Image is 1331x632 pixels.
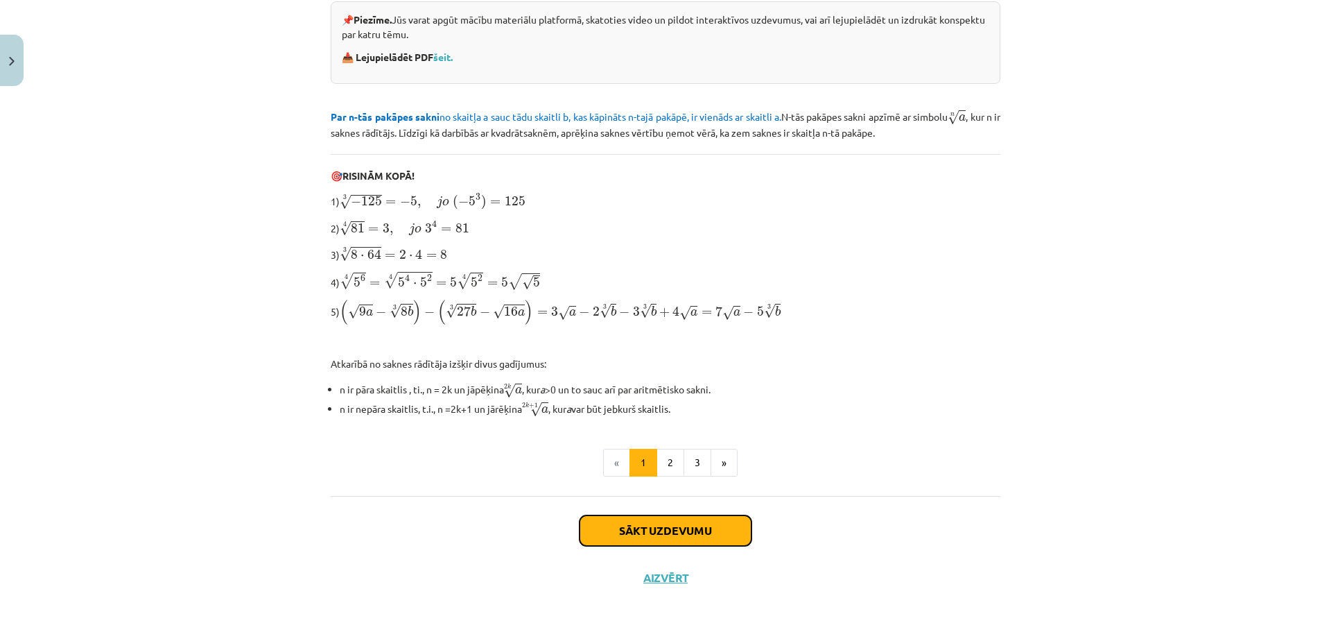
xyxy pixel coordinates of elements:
span: = [426,253,437,259]
span: √ [530,402,541,417]
span: o [442,199,449,206]
span: b [611,306,616,316]
span: b [775,306,781,316]
span: √ [457,273,471,289]
span: √ [948,110,959,125]
span: ) [481,195,487,210]
p: 📌 Jūs varat apgūt mācību materiālu platformā, skatoties video un pildot interaktīvos uzdevumus, v... [342,12,989,42]
span: = [368,227,379,232]
p: 3) [331,245,1000,262]
span: 4 [405,274,410,282]
span: = [490,200,501,205]
span: a [541,407,548,413]
span: 3 [476,194,480,200]
span: 8 [401,307,408,316]
span: a [569,309,576,316]
span: 3 [383,223,390,233]
span: ( [340,300,348,325]
span: 3 [551,307,558,316]
span: √ [504,384,515,398]
a: šeit. [433,51,453,63]
span: − [458,197,469,207]
button: Aizvērt [639,571,692,585]
span: 16 [504,307,518,316]
span: − [376,307,386,317]
span: √ [764,304,775,318]
span: √ [640,304,651,318]
span: a [515,387,522,394]
span: + [529,403,534,408]
span: 125 [361,196,382,206]
span: √ [384,272,398,289]
span: 5 [533,277,540,287]
span: √ [390,304,401,318]
span: − [351,197,361,207]
span: √ [348,305,359,319]
span: o [415,226,421,233]
span: − [480,307,490,317]
strong: 📥 Lejupielādēt PDF [342,51,455,63]
span: = [702,310,712,316]
span: = [487,281,498,287]
span: 4 [432,221,437,228]
nav: Page navigation example [331,449,1000,477]
span: 81 [351,223,365,233]
span: ⋅ [413,282,417,287]
span: ( [437,300,446,325]
span: 6 [360,275,365,282]
span: 8 [351,250,358,259]
p: Atkarībā no saknes rādītāja izšķir divus gadījumus: [331,357,1000,371]
span: , [417,201,421,208]
span: 3 [425,223,432,233]
p: 5) [331,299,1000,325]
span: + [659,307,670,317]
span: √ [493,305,504,319]
span: = [385,253,395,259]
span: 5 [410,196,417,206]
span: b [471,306,476,316]
span: √ [679,306,690,321]
span: √ [558,306,569,321]
span: no skaitļa a sauc tādu skaitli b, kas kāpināts n-tajā pakāpē, ir vienāds ar skaitli a. [331,110,781,123]
span: 5 [398,277,405,287]
span: √ [722,306,733,321]
span: = [436,281,446,287]
span: a [733,309,740,316]
span: j [409,223,415,235]
li: n ir pāra skaitlis , ti., n = 2k un jāpēķina , kur >0 un to sauc arī par aritmētisko sakni. [340,379,1000,398]
span: b [408,306,413,316]
button: 3 [684,449,711,477]
span: 5 [757,307,764,316]
span: 5 [354,277,360,287]
span: ) [413,300,421,325]
span: ( [453,195,458,210]
span: 3 [633,307,640,316]
span: 27 [457,306,471,316]
span: ⋅ [409,255,412,259]
span: √ [340,247,351,262]
span: − [579,307,589,317]
span: √ [340,273,354,289]
span: 2 [478,275,482,282]
span: , [390,228,393,235]
span: − [400,197,410,207]
span: 5 [450,277,457,287]
p: N-tās pakāpes sakni apzīmē ar simbolu , kur n ir saknes rādītājs. Līdzīgi kā darbībās ar kvadrāts... [331,107,1000,140]
strong: Piezīme. [354,13,392,26]
span: − [424,307,435,317]
p: 🎯 [331,169,1000,183]
span: a [518,309,525,316]
span: ) [525,300,533,325]
span: a [959,114,966,121]
p: 1) [331,191,1000,210]
span: 8 [440,250,447,259]
span: = [385,200,396,205]
span: 64 [367,249,381,259]
span: √ [446,304,457,318]
span: 5 [469,196,476,206]
span: √ [600,304,611,318]
span: = [441,227,451,232]
span: − [743,307,754,317]
span: 7 [715,306,722,316]
i: a [540,383,545,395]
